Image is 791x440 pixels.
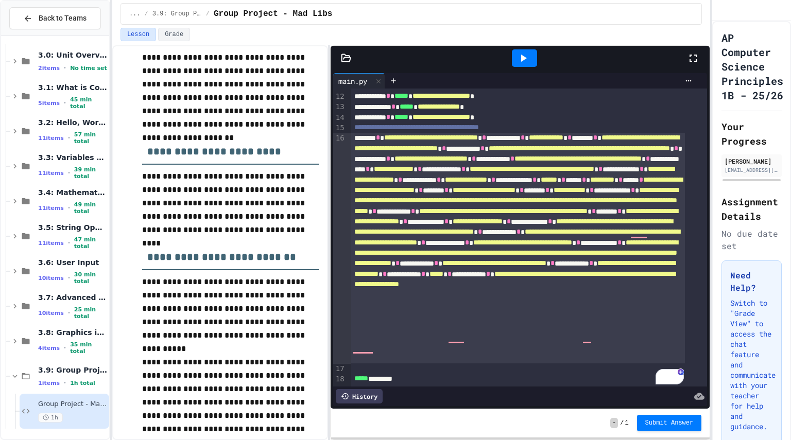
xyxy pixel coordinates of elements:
[721,30,783,102] h1: AP Computer Science Principles 1B - 25/26
[333,374,346,384] div: 18
[74,201,107,215] span: 49 min total
[38,365,107,375] span: 3.9: Group Project - Mad Libs
[333,364,346,374] div: 17
[121,28,156,41] button: Lesson
[38,240,64,247] span: 11 items
[730,269,773,294] h3: Need Help?
[68,309,70,317] span: •
[38,135,64,142] span: 11 items
[158,28,190,41] button: Grade
[38,223,107,232] span: 3.5: String Operators
[637,415,702,431] button: Submit Answer
[70,65,107,72] span: No time set
[38,275,64,281] span: 10 items
[214,8,332,20] span: Group Project - Mad Libs
[38,400,107,409] span: Group Project - Mad Libs
[38,118,107,127] span: 3.2: Hello, World!
[645,419,694,427] span: Submit Answer
[68,169,70,177] span: •
[38,328,107,337] span: 3.8: Graphics in Python
[38,83,107,92] span: 3.1: What is Code?
[38,153,107,162] span: 3.3: Variables and Data Types
[333,133,346,364] div: 16
[70,341,107,355] span: 35 min total
[721,227,782,252] div: No due date set
[145,10,148,18] span: /
[68,274,70,282] span: •
[721,119,782,148] h2: Your Progress
[74,236,107,250] span: 47 min total
[620,419,624,427] span: /
[68,134,70,142] span: •
[74,166,107,180] span: 39 min total
[725,156,779,166] div: [PERSON_NAME]
[38,258,107,267] span: 3.6: User Input
[333,92,346,102] div: 12
[9,7,101,29] button: Back to Teams
[38,100,60,107] span: 5 items
[74,271,107,285] span: 30 min total
[64,64,66,72] span: •
[74,306,107,320] span: 25 min total
[725,166,779,174] div: [EMAIL_ADDRESS][DOMAIN_NAME]
[38,413,63,423] span: 1h
[333,102,346,112] div: 13
[38,188,107,197] span: 3.4: Mathematical Operators
[333,113,346,123] div: 14
[38,345,60,351] span: 4 items
[333,76,372,86] div: main.py
[129,10,141,18] span: ...
[38,50,107,60] span: 3.0: Unit Overview
[74,131,107,145] span: 57 min total
[39,13,87,24] span: Back to Teams
[38,310,64,316] span: 10 items
[68,204,70,212] span: •
[206,10,210,18] span: /
[38,380,60,386] span: 1 items
[70,96,107,110] span: 45 min total
[610,418,618,428] span: -
[152,10,202,18] span: 3.9: Group Project - Mad Libs
[336,389,383,403] div: History
[64,99,66,107] span: •
[721,195,782,223] h2: Assignment Details
[38,293,107,302] span: 3.7: Advanced Math in Python
[730,298,773,432] p: Switch to "Grade View" to access the chat feature and communicate with your teacher for help and ...
[38,205,64,212] span: 11 items
[38,65,60,72] span: 2 items
[70,380,95,386] span: 1h total
[333,123,346,133] div: 15
[68,239,70,247] span: •
[625,419,628,427] span: 1
[64,344,66,352] span: •
[64,379,66,387] span: •
[333,73,385,89] div: main.py
[38,170,64,177] span: 11 items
